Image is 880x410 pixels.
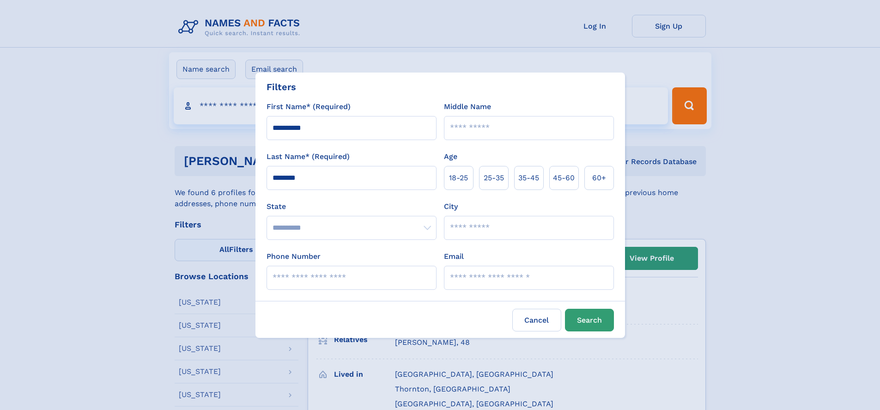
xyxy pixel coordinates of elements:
[267,101,351,112] label: First Name* (Required)
[518,172,539,184] span: 35‑45
[553,172,575,184] span: 45‑60
[444,101,491,112] label: Middle Name
[484,172,504,184] span: 25‑35
[592,172,606,184] span: 60+
[267,201,437,212] label: State
[565,309,614,331] button: Search
[267,151,350,162] label: Last Name* (Required)
[444,201,458,212] label: City
[512,309,561,331] label: Cancel
[267,251,321,262] label: Phone Number
[444,151,457,162] label: Age
[449,172,468,184] span: 18‑25
[444,251,464,262] label: Email
[267,80,296,94] div: Filters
